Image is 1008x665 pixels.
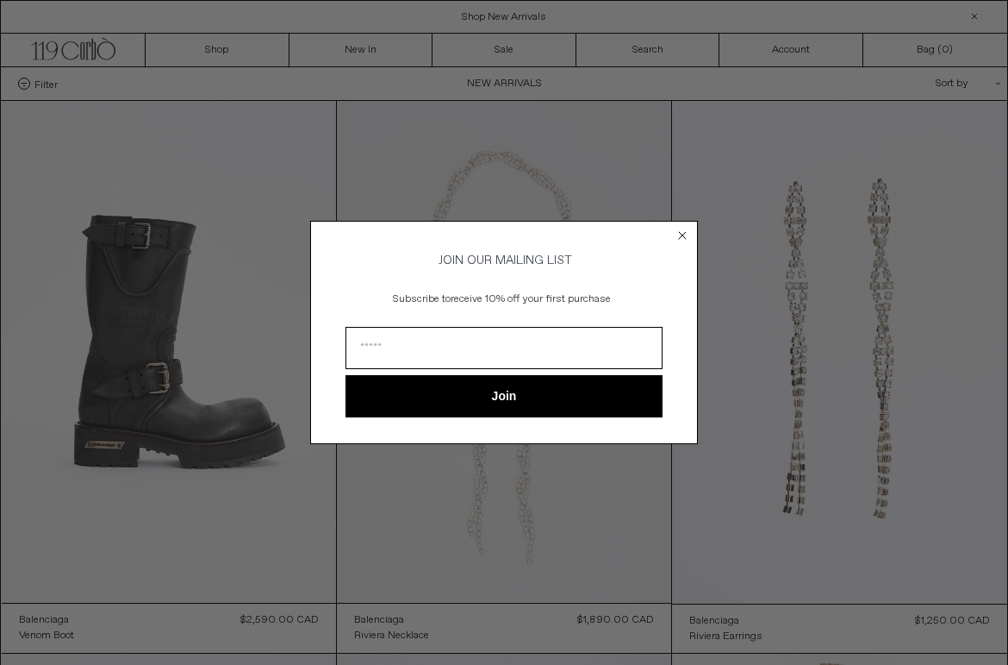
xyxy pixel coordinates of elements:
[674,227,691,244] button: Close dialog
[451,292,611,306] span: receive 10% off your first purchase
[393,292,451,306] span: Subscribe to
[345,375,663,417] button: Join
[345,327,663,369] input: Email
[436,253,572,268] span: JOIN OUR MAILING LIST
